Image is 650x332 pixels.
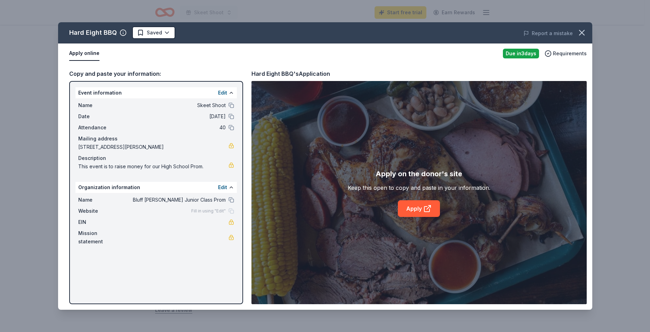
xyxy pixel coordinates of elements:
button: Edit [218,183,227,192]
span: Mission statement [78,229,125,246]
button: Requirements [545,49,587,58]
button: Report a mistake [523,29,573,38]
span: Attendance [78,123,125,132]
span: [STREET_ADDRESS][PERSON_NAME] [78,143,228,151]
button: Saved [132,26,175,39]
div: Keep this open to copy and paste in your information. [348,184,490,192]
span: Name [78,101,125,110]
div: Due in 3 days [503,49,539,58]
span: Fill in using "Edit" [191,208,226,214]
span: This event is to raise money for our High School Prom. [78,162,228,171]
span: Requirements [553,49,587,58]
span: Bluff [PERSON_NAME] Junior Class Prom [125,196,226,204]
div: Organization information [75,182,237,193]
span: 40 [125,123,226,132]
span: Date [78,112,125,121]
button: Edit [218,89,227,97]
div: Hard Eight BBQ's Application [251,69,330,78]
div: Description [78,154,234,162]
div: Event information [75,87,237,98]
span: Saved [147,29,162,37]
span: EIN [78,218,125,226]
span: Name [78,196,125,204]
a: Apply [398,200,440,217]
div: Hard Eight BBQ [69,27,117,38]
span: Skeet Shoot [125,101,226,110]
div: Apply on the donor's site [376,168,462,179]
span: Website [78,207,125,215]
div: Copy and paste your information: [69,69,243,78]
span: [DATE] [125,112,226,121]
div: Mailing address [78,135,234,143]
button: Apply online [69,46,99,61]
